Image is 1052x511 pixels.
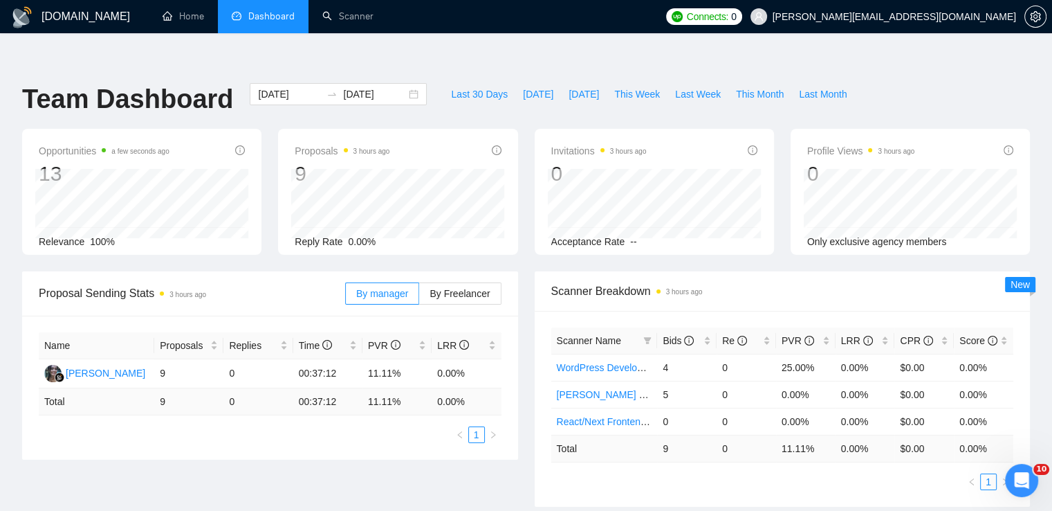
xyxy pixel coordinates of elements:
[169,291,206,298] time: 3 hours ago
[569,87,599,102] span: [DATE]
[614,87,660,102] span: This Week
[657,381,717,408] td: 5
[11,6,33,28] img: logo
[432,359,501,388] td: 0.00%
[610,147,647,155] time: 3 hours ago
[443,83,515,105] button: Last 30 Days
[1033,464,1049,475] span: 10
[523,87,553,102] span: [DATE]
[1004,145,1013,155] span: info-circle
[39,161,169,187] div: 13
[776,354,836,381] td: 25.00%
[607,83,667,105] button: This Week
[954,408,1013,435] td: 0.00%
[799,87,847,102] span: Last Month
[362,388,432,415] td: 11.11 %
[963,474,980,490] li: Previous Page
[353,147,390,155] time: 3 hours ago
[923,336,933,346] span: info-circle
[163,10,204,22] a: homeHome
[551,236,625,247] span: Acceptance Rate
[776,408,836,435] td: 0.00%
[675,87,721,102] span: Last Week
[391,340,400,350] span: info-circle
[981,474,996,490] a: 1
[432,388,501,415] td: 0.00 %
[717,408,776,435] td: 0
[980,474,997,490] li: 1
[39,285,345,302] span: Proposal Sending Stats
[557,335,621,346] span: Scanner Name
[39,143,169,159] span: Opportunities
[836,354,895,381] td: 0.00%
[557,362,664,373] a: WordPress Development
[722,335,747,346] span: Re
[22,83,233,116] h1: Team Dashboard
[968,478,976,486] span: left
[551,143,647,159] span: Invitations
[322,10,373,22] a: searchScanner
[154,388,223,415] td: 9
[959,335,997,346] span: Score
[293,359,362,388] td: 00:37:12
[349,236,376,247] span: 0.00%
[295,143,389,159] span: Proposals
[343,87,406,102] input: End date
[666,288,703,296] time: 3 hours ago
[807,143,915,159] span: Profile Views
[684,336,694,346] span: info-circle
[804,336,814,346] span: info-circle
[154,359,223,388] td: 9
[863,336,873,346] span: info-circle
[368,340,400,351] span: PVR
[437,340,469,351] span: LRR
[469,427,484,442] a: 1
[39,388,154,415] td: Total
[468,427,485,443] li: 1
[322,340,332,350] span: info-circle
[988,336,997,346] span: info-circle
[717,381,776,408] td: 0
[776,381,836,408] td: 0.00%
[1005,464,1038,497] iframe: Intercom live chat
[754,12,764,21] span: user
[663,335,694,346] span: Bids
[299,340,332,351] span: Time
[456,431,464,439] span: left
[326,89,338,100] span: swap-right
[515,83,561,105] button: [DATE]
[55,373,64,382] img: gigradar-bm.png
[223,332,293,359] th: Replies
[1024,6,1046,28] button: setting
[836,381,895,408] td: 0.00%
[229,338,277,353] span: Replies
[39,236,84,247] span: Relevance
[657,435,717,462] td: 9
[258,87,321,102] input: Start date
[459,340,469,350] span: info-circle
[223,388,293,415] td: 0
[111,147,169,155] time: a few seconds ago
[1025,11,1046,22] span: setting
[223,359,293,388] td: 0
[452,427,468,443] li: Previous Page
[557,416,666,427] a: React/Next Frontend Dev
[807,161,915,187] div: 0
[44,367,145,378] a: RS[PERSON_NAME]
[737,336,747,346] span: info-circle
[878,147,914,155] time: 3 hours ago
[551,161,647,187] div: 0
[997,474,1013,490] li: Next Page
[836,408,895,435] td: 0.00%
[748,145,757,155] span: info-circle
[728,83,791,105] button: This Month
[997,474,1013,490] button: right
[430,288,490,299] span: By Freelancer
[451,87,508,102] span: Last 30 Days
[672,11,683,22] img: upwork-logo.png
[807,236,947,247] span: Only exclusive agency members
[551,283,1014,300] span: Scanner Breakdown
[295,161,389,187] div: 9
[630,236,636,247] span: --
[894,408,954,435] td: $0.00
